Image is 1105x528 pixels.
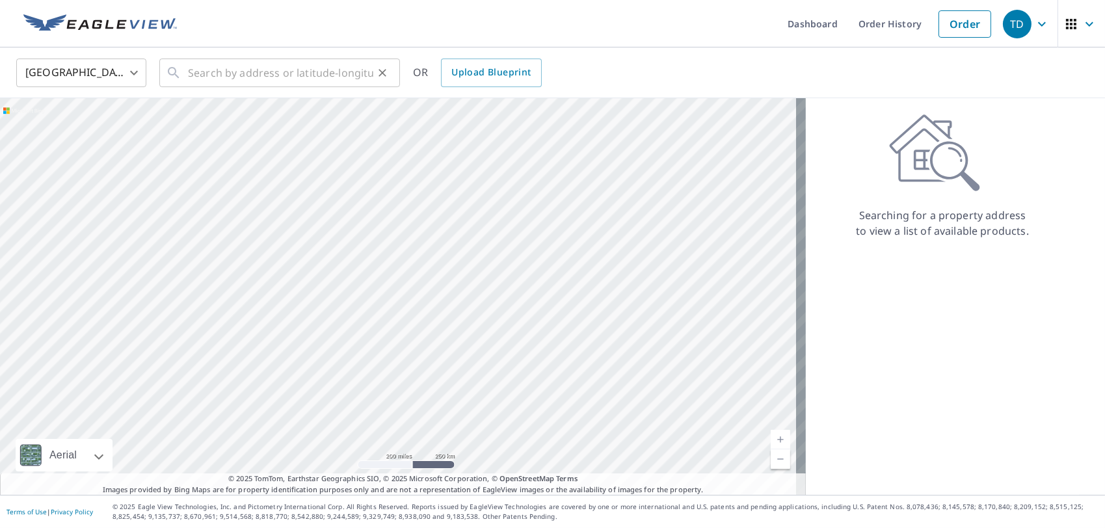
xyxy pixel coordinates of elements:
[451,64,531,81] span: Upload Blueprint
[373,64,392,82] button: Clear
[7,507,47,516] a: Terms of Use
[556,473,578,483] a: Terms
[441,59,541,87] a: Upload Blueprint
[188,55,373,91] input: Search by address or latitude-longitude
[16,439,113,471] div: Aerial
[855,207,1030,239] p: Searching for a property address to view a list of available products.
[1003,10,1032,38] div: TD
[7,508,93,516] p: |
[771,449,790,469] a: Current Level 5, Zoom Out
[16,55,146,91] div: [GEOGRAPHIC_DATA]
[51,507,93,516] a: Privacy Policy
[413,59,542,87] div: OR
[23,14,177,34] img: EV Logo
[771,430,790,449] a: Current Level 5, Zoom In
[113,502,1098,521] p: © 2025 Eagle View Technologies, Inc. and Pictometry International Corp. All Rights Reserved. Repo...
[228,473,578,484] span: © 2025 TomTom, Earthstar Geographics SIO, © 2025 Microsoft Corporation, ©
[46,439,81,471] div: Aerial
[939,10,991,38] a: Order
[499,473,554,483] a: OpenStreetMap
